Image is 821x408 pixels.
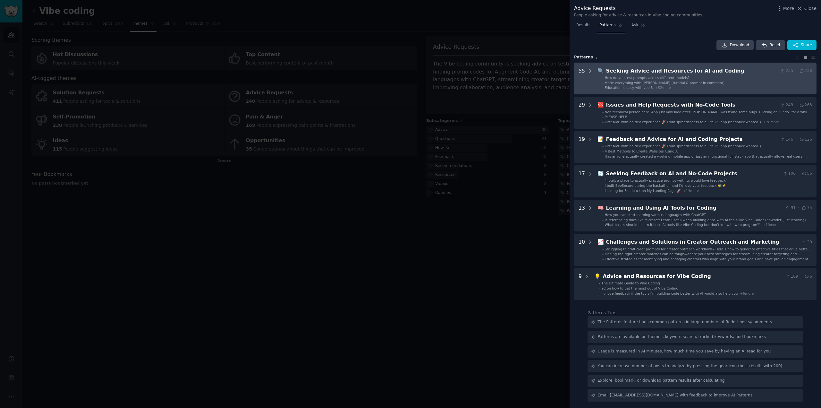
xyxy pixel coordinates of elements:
span: First MVP with no dev experience 🚀 From spreadsheets to a Life OS app (feedback wanted!) [605,144,761,148]
div: - [602,178,604,183]
div: Explore, bookmark, or download pattern results after calculating [598,378,725,384]
span: 4 Best Methods to Create Websites Using AI [605,149,679,153]
div: Seeking Advice and Resources for AI and Coding [606,67,778,75]
span: · [795,102,797,108]
span: First MVP with no dev experience 🚀 From spreadsheets to a Life OS app (feedback wanted!) [605,120,761,124]
span: 📈 [597,239,604,245]
div: Email [EMAIL_ADDRESS][DOMAIN_NAME] with feedback to improve AI Patterns! [598,393,754,398]
div: - [602,213,604,217]
span: 238 [799,68,812,74]
div: 10 [579,238,585,261]
div: - [602,144,604,148]
span: Reset [769,42,780,48]
span: 109 [785,274,798,280]
div: - [602,247,604,251]
div: - [602,110,604,114]
div: Advice and Resources for Vibe Coding [603,273,783,281]
span: What basics should I learn if I use AI tools like Vibe Coding but don't know how to program?" [605,223,761,227]
div: Feedback and Advice for AI and Coding Projects [606,135,778,143]
span: I'd love feedback if the tools I'm building code better with AI would also help you [602,291,738,295]
a: Ask [629,20,647,33]
div: Patterns are available on themes, keyword search, tracked keywords, and bookmarks [598,334,766,340]
span: “I built a place to actually practice prompt writing. would love feedback” [605,178,727,182]
span: Struggling to craft clear prompts for creator outreach workflows? Here’s how to generate effectiv... [605,247,811,256]
span: Share [801,42,812,48]
span: 91 [785,205,796,211]
span: Is referencing docs like Microsoft Learn useful when building apps with AI tools like Vibe Code? ... [605,218,806,222]
span: Ask [631,22,639,28]
span: Has anyone actually created a working mobile app or just any functional full stack app that actua... [605,154,807,167]
span: Pattern s [574,55,593,60]
span: 106 [783,171,796,177]
span: 75 [801,205,812,211]
span: Made everything with [PERSON_NAME] (tutorial & prompt in comment) [605,81,724,85]
span: 🧠 [597,205,604,211]
div: 17 [579,170,585,193]
span: 6 [804,274,812,280]
span: PLEASE HELP [605,115,627,119]
div: - [602,218,604,222]
span: 📝 [597,136,604,142]
div: Issues and Help Requests with No-Code Tools [606,101,778,109]
div: - [602,115,604,119]
span: Looking for Feedback on My Landing Page 🚀 [605,189,681,193]
span: 235 [780,68,793,74]
span: Education is easy with veo 3 [605,86,653,90]
span: + 6 more [740,291,754,295]
span: + 26 more [763,120,779,124]
div: - [602,120,604,124]
span: 56 [801,171,812,177]
button: Share [787,40,817,50]
span: · [798,205,799,211]
span: + 52 more [655,86,671,90]
span: · [800,274,802,280]
span: 💡 [594,273,601,279]
div: You can increase number of posts to analyze by pressing the gear icon (best results with 200) [598,363,783,369]
label: Patterns Tips [588,310,616,315]
div: - [599,291,600,296]
div: Usage is measured in AI Minutes, how much time you save by having an AI read for you [598,349,771,354]
div: - [602,149,604,153]
div: Challenges and Solutions in Creator Outreach and Marketing [606,238,799,246]
div: - [602,252,604,256]
span: · [795,137,797,143]
span: Close [804,5,817,12]
a: Download [716,40,754,50]
a: Results [574,20,593,33]
span: + 14 more [683,189,699,193]
span: More [783,5,794,12]
span: How you can start learning various languages with ChatGPT [605,213,706,217]
span: 🔍 [597,68,604,74]
div: People asking for advice & resources in Vibe coding communities [574,13,702,18]
button: Close [796,5,817,12]
span: 🔄 [597,170,604,177]
span: 20 [801,239,812,245]
span: How do you test prompts across different models? [605,76,690,80]
div: Seeking Feedback on AI and No-Code Projects [606,170,781,178]
span: Finding the right creator matches can be tough—share your best strategies for streamlining creato... [605,252,800,260]
span: · [798,171,799,177]
span: 146 [780,137,793,143]
div: Advice Requests [574,4,702,13]
span: Results [576,22,590,28]
div: 55 [579,67,585,90]
span: I built BeeSecure during the hackathon and I’d love your feedback 🐝⚡️ [605,184,726,187]
span: The Ultimate Guide to Vibe Coding [602,281,660,285]
div: - [602,188,604,193]
div: - [602,222,604,227]
div: - [602,183,604,188]
span: Effective strategies for identifying and engaging creators who align with your brand goals and ha... [605,257,812,261]
span: 🆘 [597,102,604,108]
div: 9 [579,273,582,296]
div: - [602,257,604,261]
span: 263 [799,102,812,108]
span: YC on how to get the most out of Vibe Coding [602,286,679,290]
span: + 10 more [763,223,778,227]
span: Download [730,42,749,48]
div: 29 [579,101,585,124]
div: - [602,154,604,159]
div: - [599,281,600,285]
span: 126 [799,137,812,143]
button: More [776,5,794,12]
div: - [599,286,600,291]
